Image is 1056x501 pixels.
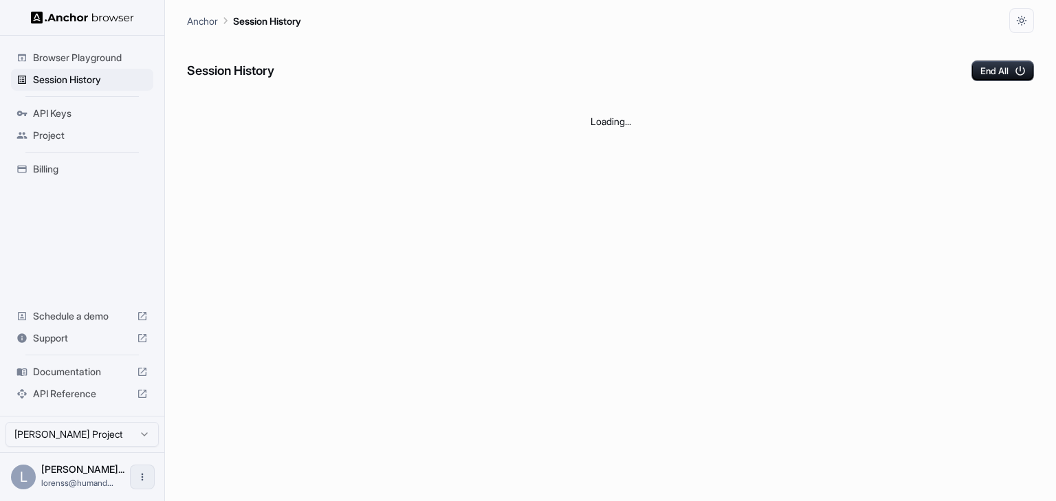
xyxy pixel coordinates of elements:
[130,465,155,489] button: Open menu
[41,478,113,488] span: lorenss@humandata.dev
[11,102,153,124] div: API Keys
[187,13,301,28] nav: breadcrumb
[33,73,148,87] span: Session History
[11,361,153,383] div: Documentation
[31,11,134,24] img: Anchor Logo
[187,92,1034,151] div: Loading...
[11,305,153,327] div: Schedule a demo
[11,69,153,91] div: Session History
[33,129,148,142] span: Project
[41,463,124,475] span: Lorenss Martinsons
[11,383,153,405] div: API Reference
[33,365,131,379] span: Documentation
[11,158,153,180] div: Billing
[971,60,1034,81] button: End All
[33,51,148,65] span: Browser Playground
[11,465,36,489] div: L
[33,387,131,401] span: API Reference
[11,327,153,349] div: Support
[33,107,148,120] span: API Keys
[187,14,218,28] p: Anchor
[33,162,148,176] span: Billing
[11,124,153,146] div: Project
[33,309,131,323] span: Schedule a demo
[33,331,131,345] span: Support
[11,47,153,69] div: Browser Playground
[187,61,274,81] h6: Session History
[233,14,301,28] p: Session History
